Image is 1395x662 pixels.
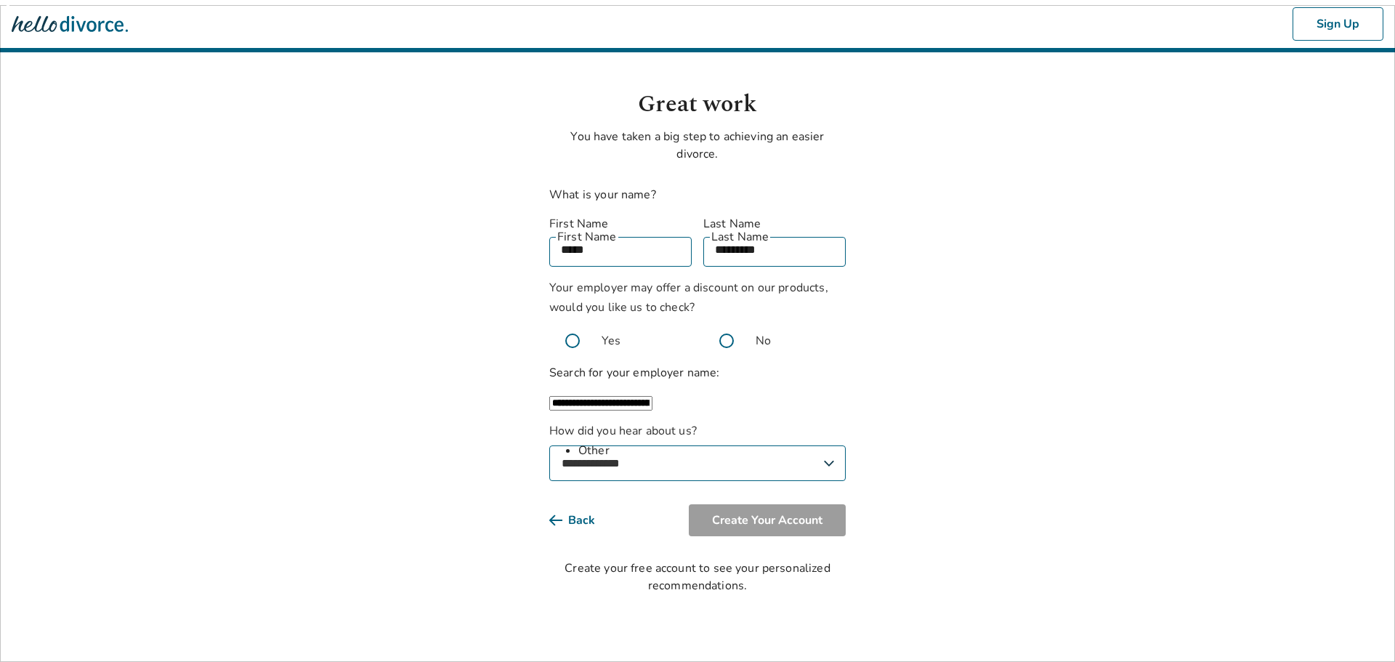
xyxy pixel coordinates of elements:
[1322,592,1395,662] iframe: Chat Widget
[549,365,720,381] label: Search for your employer name:
[1293,7,1383,41] button: Sign Up
[549,504,618,536] button: Back
[549,280,828,315] span: Your employer may offer a discount on our products, would you like us to check?
[549,560,846,594] div: Create your free account to see your personalized recommendations.
[578,442,846,459] li: Other
[756,332,771,350] span: No
[12,9,128,39] img: Hello Divorce Logo
[703,215,846,233] label: Last Name
[602,332,620,350] span: Yes
[689,504,846,536] button: Create Your Account
[549,128,846,163] p: You have taken a big step to achieving an easier divorce.
[549,187,656,203] label: What is your name?
[549,87,846,122] h1: Great work
[549,215,692,233] label: First Name
[549,422,846,481] label: How did you hear about us?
